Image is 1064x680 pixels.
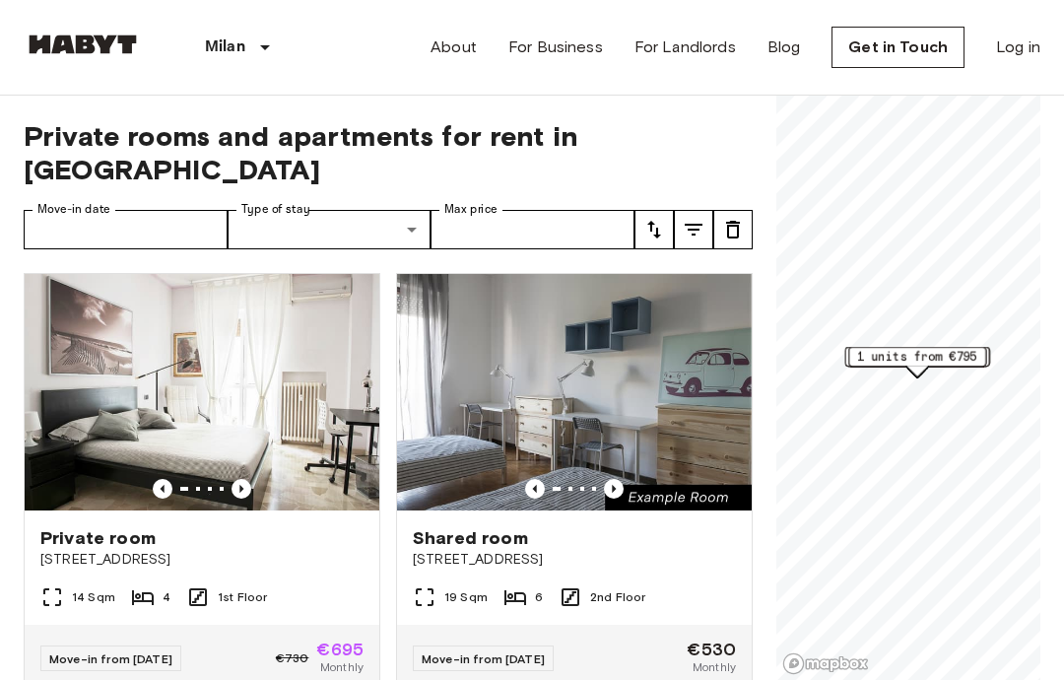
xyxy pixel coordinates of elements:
[413,526,528,550] span: Shared room
[24,34,142,54] img: Habyt
[316,641,364,658] span: €695
[40,550,364,570] span: [STREET_ADDRESS]
[444,588,488,606] span: 19 Sqm
[845,347,990,377] div: Map marker
[24,210,228,249] input: Choose date
[413,550,736,570] span: [STREET_ADDRESS]
[241,201,310,218] label: Type of stay
[687,641,736,658] span: €530
[590,588,645,606] span: 2nd Floor
[508,35,603,59] a: For Business
[782,652,869,675] a: Mapbox logo
[431,35,477,59] a: About
[232,479,251,499] button: Previous image
[831,27,964,68] a: Get in Touch
[163,588,170,606] span: 4
[276,649,309,667] span: €730
[444,201,498,218] label: Max price
[24,119,753,186] span: Private rooms and apartments for rent in [GEOGRAPHIC_DATA]
[525,479,545,499] button: Previous image
[693,658,736,676] span: Monthly
[848,347,986,377] div: Map marker
[37,201,110,218] label: Move-in date
[205,35,245,59] p: Milan
[218,588,267,606] span: 1st Floor
[397,274,752,510] img: Marketing picture of unit IT-14-029-003-04H
[634,35,736,59] a: For Landlords
[767,35,801,59] a: Blog
[674,210,713,249] button: tune
[857,348,977,366] span: 1 units from €795
[604,479,624,499] button: Previous image
[25,274,379,510] img: Marketing picture of unit IT-14-022-001-03H
[422,651,545,666] span: Move-in from [DATE]
[40,526,156,550] span: Private room
[634,210,674,249] button: tune
[535,588,543,606] span: 6
[49,651,172,666] span: Move-in from [DATE]
[713,210,753,249] button: tune
[153,479,172,499] button: Previous image
[996,35,1040,59] a: Log in
[72,588,115,606] span: 14 Sqm
[320,658,364,676] span: Monthly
